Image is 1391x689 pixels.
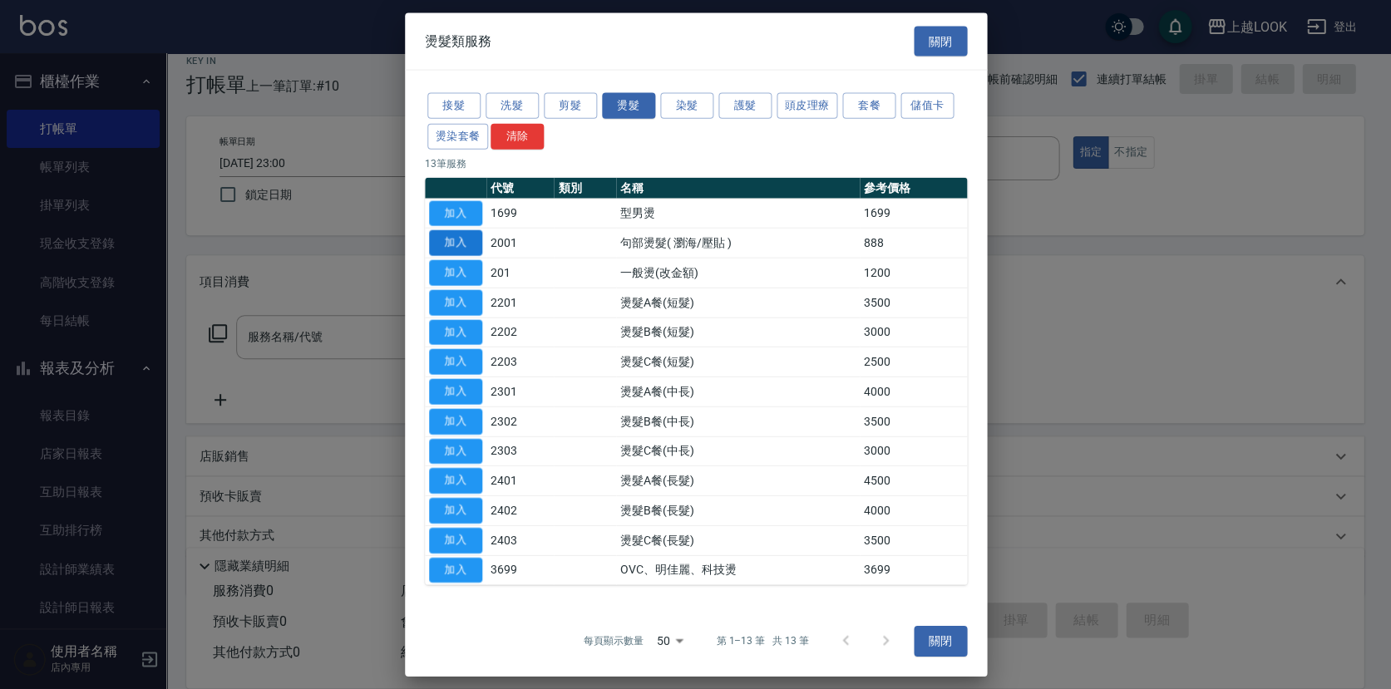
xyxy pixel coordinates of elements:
[900,93,954,119] button: 儲值卡
[860,258,967,288] td: 1200
[486,228,555,258] td: 2001
[554,177,615,199] th: 類別
[429,527,482,553] button: 加入
[616,317,860,347] td: 燙髮B餐(短髮)
[425,32,491,49] span: 燙髮類服務
[583,633,643,648] p: 每頁顯示數量
[860,436,967,466] td: 3000
[602,93,655,119] button: 燙髮
[429,260,482,286] button: 加入
[486,406,555,436] td: 2302
[914,26,967,57] button: 關閉
[486,376,555,406] td: 2301
[486,288,555,317] td: 2201
[914,626,967,657] button: 關閉
[860,465,967,495] td: 4500
[660,93,713,119] button: 染髮
[860,288,967,317] td: 3500
[718,93,772,119] button: 護髮
[486,317,555,347] td: 2202
[486,465,555,495] td: 2401
[429,319,482,345] button: 加入
[860,376,967,406] td: 4000
[429,379,482,405] button: 加入
[486,199,555,229] td: 1699
[616,436,860,466] td: 燙髮C餐(中長)
[616,177,860,199] th: 名稱
[544,93,597,119] button: 剪髮
[429,408,482,434] button: 加入
[616,199,860,229] td: 型男燙
[429,468,482,494] button: 加入
[860,555,967,585] td: 3699
[860,228,967,258] td: 888
[486,495,555,525] td: 2402
[486,258,555,288] td: 201
[486,93,539,119] button: 洗髮
[616,495,860,525] td: 燙髮B餐(長髮)
[486,436,555,466] td: 2303
[429,498,482,524] button: 加入
[429,349,482,375] button: 加入
[616,288,860,317] td: 燙髮A餐(短髮)
[860,347,967,376] td: 2500
[429,200,482,226] button: 加入
[616,228,860,258] td: 句部燙髮( 瀏海/壓貼 )
[777,93,838,119] button: 頭皮理療
[616,376,860,406] td: 燙髮A餐(中長)
[429,557,482,583] button: 加入
[716,633,808,648] p: 第 1–13 筆 共 13 筆
[486,177,555,199] th: 代號
[491,123,544,149] button: 清除
[486,525,555,555] td: 2403
[616,406,860,436] td: 燙髮B餐(中長)
[842,93,895,119] button: 套餐
[427,93,481,119] button: 接髮
[486,347,555,376] td: 2203
[860,495,967,525] td: 4000
[860,525,967,555] td: 3500
[427,123,489,149] button: 燙染套餐
[860,317,967,347] td: 3000
[616,555,860,585] td: OVC、明佳麗、科技燙
[860,406,967,436] td: 3500
[616,258,860,288] td: 一般燙(改金額)
[486,555,555,585] td: 3699
[616,465,860,495] td: 燙髮A餐(長髮)
[860,199,967,229] td: 1699
[429,438,482,464] button: 加入
[429,289,482,315] button: 加入
[649,618,689,663] div: 50
[425,155,967,170] p: 13 筆服務
[429,230,482,256] button: 加入
[616,525,860,555] td: 燙髮C餐(長髮)
[616,347,860,376] td: 燙髮C餐(短髮)
[860,177,967,199] th: 參考價格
